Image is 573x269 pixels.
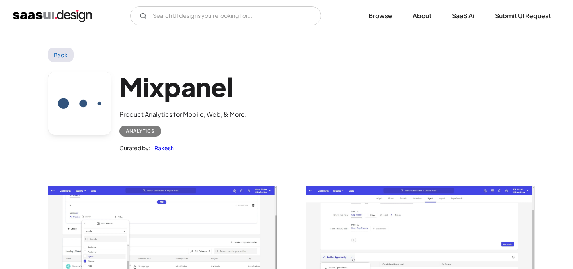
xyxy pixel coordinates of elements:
[485,7,560,25] a: Submit UI Request
[119,72,247,102] h1: Mixpanel
[130,6,321,25] input: Search UI designs you're looking for...
[13,10,92,22] a: home
[130,6,321,25] form: Email Form
[442,7,484,25] a: SaaS Ai
[119,110,247,119] div: Product Analytics for Mobile, Web, & More.
[359,7,401,25] a: Browse
[48,48,74,62] a: Back
[403,7,441,25] a: About
[150,143,174,153] a: Rakesh
[126,126,155,136] div: Analytics
[119,143,150,153] div: Curated by:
